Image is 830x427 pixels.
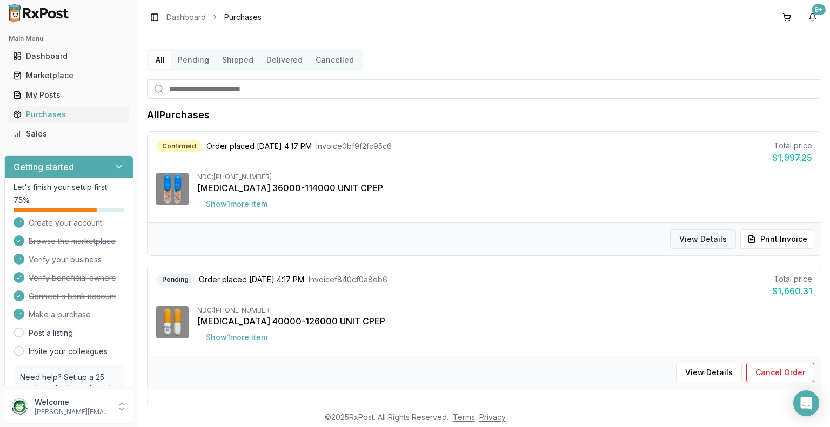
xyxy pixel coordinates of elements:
button: Dashboard [4,48,133,65]
p: Let's finish your setup first! [14,182,124,193]
span: 75 % [14,195,30,206]
img: User avatar [11,398,28,415]
button: Marketplace [4,67,133,84]
a: Post a listing [29,328,73,338]
a: Dashboard [9,46,129,66]
div: Total price [772,140,812,151]
button: Purchases [4,106,133,123]
span: Order placed [DATE] 4:17 PM [206,141,312,152]
a: Purchases [9,105,129,124]
h2: Main Menu [9,35,129,43]
button: Sales [4,125,133,143]
img: RxPost Logo [4,4,73,22]
div: Dashboard [13,51,125,62]
span: Verify your business [29,254,102,265]
p: Welcome [35,397,110,408]
h1: All Purchases [147,107,210,123]
div: Purchases [13,109,125,120]
img: Creon 36000-114000 UNIT CPEP [156,173,189,205]
div: Open Intercom Messenger [793,390,819,416]
button: Cancel Order [746,363,814,382]
span: Invoice 0bf9f2fc95c6 [316,141,392,152]
span: Create your account [29,218,102,228]
button: All [149,51,171,69]
p: Need help? Set up a 25 minute call with our team to set up. [20,372,118,404]
button: Show1more item [197,194,276,214]
nav: breadcrumb [166,12,262,23]
button: Cancelled [309,51,360,69]
button: View Details [670,229,736,249]
a: Invite your colleagues [29,346,108,357]
button: Pending [171,51,216,69]
span: Connect a bank account [29,291,116,302]
h3: Getting started [14,160,74,173]
div: Pending [156,274,195,286]
button: Shipped [216,51,260,69]
div: $1,997.25 [772,151,812,164]
div: Total price [772,274,812,284]
a: Privacy [479,412,506,422]
span: Order placed [DATE] 4:17 PM [199,274,304,285]
button: Show1more item [197,328,276,347]
a: My Posts [9,85,129,105]
div: $1,660.31 [772,284,812,297]
div: Marketplace [13,70,125,81]
button: Print Invoice [740,229,814,249]
a: Dashboard [166,12,206,23]
span: Purchases [224,12,262,23]
div: 9+ [812,4,826,15]
button: My Posts [4,86,133,104]
img: Zenpep 40000-126000 UNIT CPEP [156,306,189,338]
button: Delivered [260,51,309,69]
a: Sales [9,124,129,144]
button: 9+ [804,9,821,26]
p: [PERSON_NAME][EMAIL_ADDRESS][DOMAIN_NAME] [35,408,110,416]
div: Confirmed [156,140,202,152]
div: Sales [13,128,125,139]
div: NDC: [PHONE_NUMBER] [197,306,812,315]
div: NDC: [PHONE_NUMBER] [197,173,812,181]
a: Marketplace [9,66,129,85]
span: Invoice f840cf0a8eb6 [309,274,387,285]
span: Verify beneficial owners [29,273,116,283]
span: Make a purchase [29,309,91,320]
button: View Details [676,363,742,382]
span: Browse the marketplace [29,236,116,247]
div: My Posts [13,90,125,100]
div: [MEDICAL_DATA] 40000-126000 UNIT CPEP [197,315,812,328]
a: Terms [453,412,475,422]
div: [MEDICAL_DATA] 36000-114000 UNIT CPEP [197,181,812,194]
